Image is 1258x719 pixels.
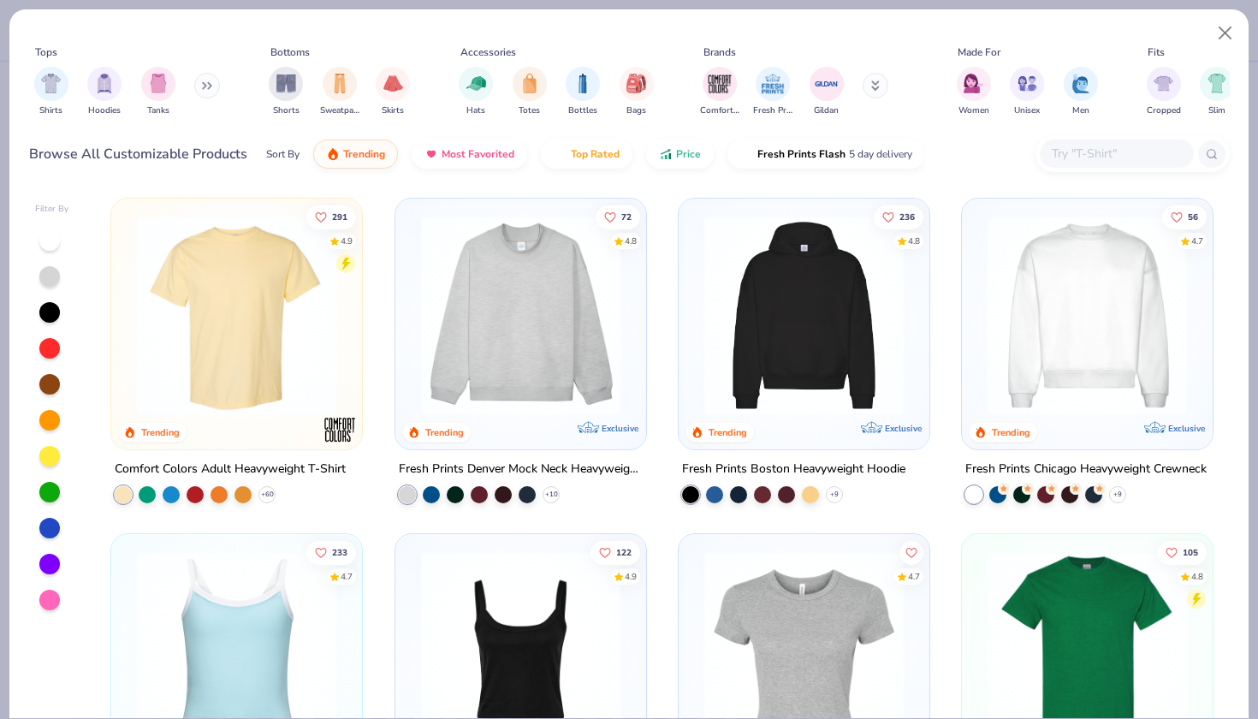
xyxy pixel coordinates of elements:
[424,147,438,161] img: most_fav.gif
[707,71,733,97] img: Comfort Colors Image
[899,541,923,565] button: Like
[753,67,792,117] div: filter for Fresh Prints
[41,74,61,93] img: Shirts Image
[590,541,639,565] button: Like
[306,205,356,229] button: Like
[466,74,486,93] img: Hats Image
[87,67,122,117] div: filter for Hoodies
[740,147,754,161] img: flash.gif
[1064,67,1098,117] div: filter for Men
[620,67,654,117] div: filter for Bags
[1154,74,1173,93] img: Cropped Image
[568,104,597,117] span: Bottles
[1018,74,1037,93] img: Unisex Image
[753,104,792,117] span: Fresh Prints
[620,212,631,221] span: 72
[459,67,493,117] button: filter button
[566,67,600,117] div: filter for Bottles
[1064,67,1098,117] button: filter button
[646,140,714,169] button: Price
[757,147,846,161] span: Fresh Prints Flash
[399,459,643,480] div: Fresh Prints Denver Mock Neck Heavyweight Sweatshirt
[814,71,840,97] img: Gildan Image
[810,67,844,117] div: filter for Gildan
[595,205,639,229] button: Like
[1168,423,1205,434] span: Exclusive
[383,74,403,93] img: Skirts Image
[1072,104,1089,117] span: Men
[1010,67,1044,117] div: filter for Unisex
[957,67,991,117] button: filter button
[1157,541,1207,565] button: Like
[1208,104,1225,117] span: Slim
[306,541,356,565] button: Like
[571,147,620,161] span: Top Rated
[1147,104,1181,117] span: Cropped
[874,205,923,229] button: Like
[382,104,404,117] span: Skirts
[115,459,346,480] div: Comfort Colors Adult Heavyweight T-Shirt
[341,235,353,247] div: 4.9
[326,147,340,161] img: trending.gif
[320,67,359,117] button: filter button
[602,423,638,434] span: Exclusive
[1147,67,1181,117] button: filter button
[573,74,592,93] img: Bottles Image
[269,67,303,117] div: filter for Shorts
[320,67,359,117] div: filter for Sweatpants
[376,67,410,117] button: filter button
[149,74,168,93] img: Tanks Image
[513,67,547,117] div: filter for Totes
[566,67,600,117] button: filter button
[29,144,247,164] div: Browse All Customizable Products
[39,104,62,117] span: Shirts
[682,459,905,480] div: Fresh Prints Boston Heavyweight Hoodie
[964,74,983,93] img: Women Image
[1208,74,1226,93] img: Slim Image
[1188,212,1198,221] span: 56
[261,490,274,500] span: + 60
[1191,571,1203,584] div: 4.8
[541,140,632,169] button: Top Rated
[269,67,303,117] button: filter button
[624,571,636,584] div: 4.9
[624,235,636,247] div: 4.8
[1147,67,1181,117] div: filter for Cropped
[626,104,646,117] span: Bags
[332,549,347,557] span: 233
[1148,45,1165,60] div: Fits
[1162,205,1207,229] button: Like
[1200,67,1234,117] div: filter for Slim
[459,67,493,117] div: filter for Hats
[814,104,839,117] span: Gildan
[979,216,1196,415] img: 1358499d-a160-429c-9f1e-ad7a3dc244c9
[1010,67,1044,117] button: filter button
[899,212,915,221] span: 236
[830,490,839,500] span: + 9
[376,67,410,117] div: filter for Skirts
[1191,235,1203,247] div: 4.7
[276,74,296,93] img: Shorts Image
[1050,144,1182,163] input: Try "T-Shirt"
[330,74,349,93] img: Sweatpants Image
[270,45,310,60] div: Bottoms
[626,74,645,93] img: Bags Image
[332,212,347,221] span: 291
[35,45,57,60] div: Tops
[965,459,1207,480] div: Fresh Prints Chicago Heavyweight Crewneck
[273,104,300,117] span: Shorts
[519,104,540,117] span: Totes
[35,203,69,216] div: Filter By
[341,571,353,584] div: 4.7
[1183,549,1198,557] span: 105
[34,67,68,117] div: filter for Shirts
[753,67,792,117] button: filter button
[323,413,358,447] img: Comfort Colors logo
[727,140,925,169] button: Fresh Prints Flash5 day delivery
[466,104,485,117] span: Hats
[343,147,385,161] span: Trending
[544,490,557,500] span: + 10
[908,571,920,584] div: 4.7
[520,74,539,93] img: Totes Image
[760,71,786,97] img: Fresh Prints Image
